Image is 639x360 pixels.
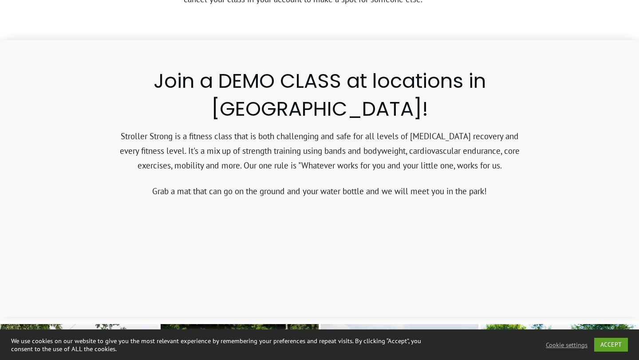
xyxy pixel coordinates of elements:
p: Stroller Strong is a fitness class that is both challenging and safe for all levels of [MEDICAL_D... [117,129,523,184]
a: Cookie settings [546,341,588,349]
div: We use cookies on our website to give you the most relevant experience by remembering your prefer... [11,337,443,353]
a: ACCEPT [594,338,628,352]
p: Grab a mat that can go on the ground and your water bottle and we will meet you in the park! [117,184,523,209]
span: at locations in [GEOGRAPHIC_DATA]! [211,67,486,123]
h2: Join a DEMO CLASS [146,67,494,128]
